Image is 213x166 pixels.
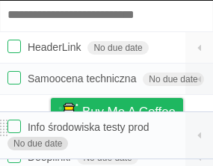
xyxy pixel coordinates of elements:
span: HeaderLink [28,41,85,53]
label: Done [7,40,21,53]
span: No due date [87,41,148,55]
span: Info środowiska testy prod [28,121,153,133]
span: No due date [143,73,203,86]
label: Done [7,120,21,133]
a: Buy me a coffee [51,98,183,126]
span: Samoocena techniczna [28,73,141,84]
span: Buy me a coffee [82,99,176,125]
span: No due date [7,137,68,150]
label: Done [7,71,21,84]
img: Buy me a coffee [58,99,78,124]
